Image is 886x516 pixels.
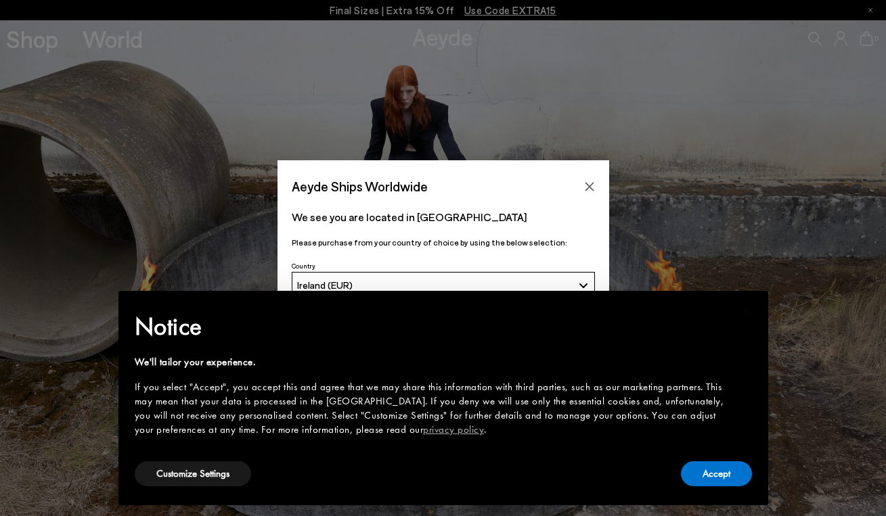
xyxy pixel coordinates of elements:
button: Close this notice [730,295,763,327]
p: We see you are located in [GEOGRAPHIC_DATA] [292,209,595,225]
p: Please purchase from your country of choice by using the below selection: [292,236,595,249]
button: Customize Settings [135,461,251,486]
button: Close [579,177,600,197]
h2: Notice [135,309,730,344]
span: Country [292,262,315,270]
button: Accept [681,461,752,486]
span: × [742,300,751,321]
div: If you select "Accept", you accept this and agree that we may share this information with third p... [135,380,730,437]
span: Aeyde Ships Worldwide [292,174,428,198]
div: We'll tailor your experience. [135,355,730,369]
a: privacy policy [423,423,484,436]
